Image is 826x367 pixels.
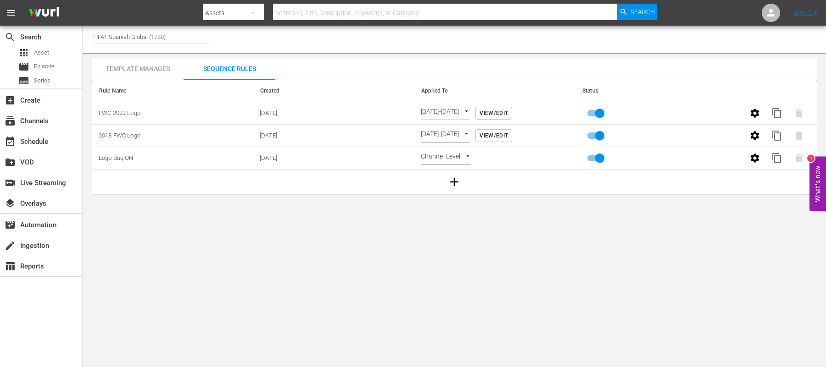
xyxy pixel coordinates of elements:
span: Ingestion [5,240,16,251]
span: content_copy [771,108,782,119]
button: View/Edit [475,107,512,120]
span: Create Rules [442,178,467,185]
span: View/Edit [480,109,508,118]
span: 09/01/2025 18:55:59 +02:00 [260,132,277,139]
div: [DATE]-[DATE] [421,129,470,142]
a: Sign Out [793,9,817,16]
span: Search [5,32,16,43]
span: Channels [5,115,16,126]
span: content_copy [771,153,782,164]
img: ans4CAIJ8jUAAAAAAAAAAAAAAAAAAAAAAAAgQb4GAAAAAAAAAAAAAAAAAAAAAAAAJMjXAAAAAAAAAAAAAAAAAAAAAAAAgAT5G... [22,2,66,24]
span: FWC 2022 Logo [99,110,140,116]
span: Episode [18,61,29,72]
span: Series [18,75,29,86]
div: Channel Level [421,151,471,165]
span: 09/24/2025 11:48:43 +02:00 [260,110,277,116]
span: Search [631,4,655,20]
span: Edit [744,154,766,161]
th: Status [575,80,736,102]
th: Rule Name [92,80,253,102]
span: Create a copy [766,154,788,161]
span: Automation [5,219,16,230]
span: View/Edit [480,131,508,141]
span: Series [34,76,50,85]
span: Can't delete active Rule Set [788,131,810,138]
span: Edit [744,131,766,138]
span: Logo Bug ON [99,154,134,161]
span: Create [5,95,16,106]
span: Schedule [5,136,16,147]
span: Create a copy [766,109,788,116]
span: Edit [744,109,766,116]
span: Asset [34,48,49,57]
span: Episode [34,62,55,71]
button: Search [617,4,657,20]
button: Open Feedback Widget [809,156,826,211]
button: View/Edit [475,129,512,142]
span: 2018 FWC Logo [99,132,140,139]
th: Created [253,80,414,102]
span: content_copy [771,130,782,141]
button: Template Manager [92,58,184,80]
span: VOD [5,157,16,168]
div: 1 [807,154,815,162]
span: Create a copy [766,131,788,138]
th: Applied To [414,80,575,102]
button: Sequence Rules [184,58,275,80]
span: Asset [18,47,29,58]
span: Live Streaming [5,177,16,188]
span: menu [6,7,17,18]
span: Reports [5,261,16,272]
span: 05/14/2025 17:15:04 +02:00 [260,154,277,161]
span: Can't delete active Rule Set [788,154,810,161]
span: Can't delete active Rule Set [788,109,810,116]
div: [DATE]-[DATE] [421,106,470,120]
span: Overlays [5,198,16,209]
